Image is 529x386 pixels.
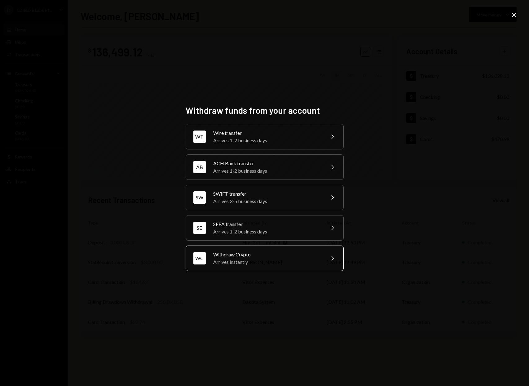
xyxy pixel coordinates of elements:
[193,222,206,234] div: SE
[186,154,344,180] button: ABACH Bank transferArrives 1-2 business days
[213,167,321,175] div: Arrives 1-2 business days
[213,258,321,266] div: Arrives instantly
[213,197,321,205] div: Arrives 3-5 business days
[186,124,344,149] button: WTWire transferArrives 1-2 business days
[193,191,206,204] div: SW
[193,131,206,143] div: WT
[213,137,321,144] div: Arrives 1-2 business days
[213,220,321,228] div: SEPA transfer
[193,161,206,173] div: AB
[186,215,344,241] button: SESEPA transferArrives 1-2 business days
[186,104,344,117] h2: Withdraw funds from your account
[213,190,321,197] div: SWIFT transfer
[213,251,321,258] div: Withdraw Crypto
[186,185,344,210] button: SWSWIFT transferArrives 3-5 business days
[213,228,321,235] div: Arrives 1-2 business days
[193,252,206,264] div: WC
[213,160,321,167] div: ACH Bank transfer
[186,246,344,271] button: WCWithdraw CryptoArrives instantly
[213,129,321,137] div: Wire transfer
